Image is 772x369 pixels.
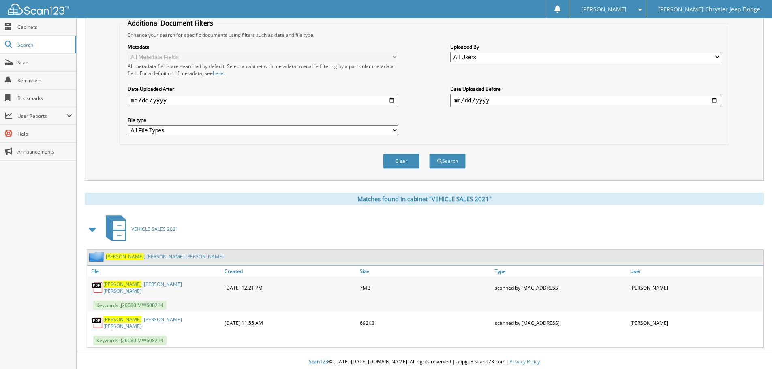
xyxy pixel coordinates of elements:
[309,358,328,365] span: Scan123
[17,95,72,102] span: Bookmarks
[222,314,358,332] div: [DATE] 11:55 AM
[509,358,540,365] a: Privacy Policy
[124,19,217,28] legend: Additional Document Filters
[124,32,725,38] div: Enhance your search for specific documents using filters such as date and file type.
[493,314,628,332] div: scanned by [MAC_ADDRESS]
[628,314,763,332] div: [PERSON_NAME]
[222,279,358,296] div: [DATE] 12:21 PM
[89,252,106,262] img: folder2.png
[103,316,141,323] span: [PERSON_NAME]
[128,63,398,77] div: All metadata fields are searched by default. Select a cabinet with metadata to enable filtering b...
[87,266,222,277] a: File
[17,77,72,84] span: Reminders
[91,282,103,294] img: PDF.png
[222,266,358,277] a: Created
[17,23,72,30] span: Cabinets
[581,7,627,12] span: [PERSON_NAME]
[731,330,772,369] iframe: Chat Widget
[128,85,398,92] label: Date Uploaded After
[628,266,763,277] a: User
[17,41,71,48] span: Search
[101,213,178,245] a: VEHICLE SALES 2021
[383,154,419,169] button: Clear
[213,70,223,77] a: here
[450,43,721,50] label: Uploaded By
[103,281,141,288] span: [PERSON_NAME]
[128,43,398,50] label: Metadata
[450,85,721,92] label: Date Uploaded Before
[128,117,398,124] label: File type
[358,266,493,277] a: Size
[93,336,167,345] span: Keywords: J26080 MW608214
[131,226,178,232] span: VEHICLE SALES 2021
[103,281,220,294] a: [PERSON_NAME], [PERSON_NAME] [PERSON_NAME]
[450,94,721,107] input: end
[91,317,103,329] img: PDF.png
[17,130,72,137] span: Help
[358,314,493,332] div: 692KB
[106,253,144,260] span: [PERSON_NAME]
[628,279,763,296] div: [PERSON_NAME]
[8,4,69,15] img: scan123-logo-white.svg
[493,266,628,277] a: Type
[93,301,167,310] span: Keywords: J26080 MW608214
[17,113,66,119] span: User Reports
[103,316,220,330] a: [PERSON_NAME], [PERSON_NAME] [PERSON_NAME]
[358,279,493,296] div: 7MB
[128,94,398,107] input: start
[429,154,466,169] button: Search
[17,59,72,66] span: Scan
[85,193,764,205] div: Matches found in cabinet "VEHICLE SALES 2021"
[17,148,72,155] span: Announcements
[106,253,224,260] a: [PERSON_NAME], [PERSON_NAME] [PERSON_NAME]
[493,279,628,296] div: scanned by [MAC_ADDRESS]
[658,7,760,12] span: [PERSON_NAME] Chrysler Jeep Dodge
